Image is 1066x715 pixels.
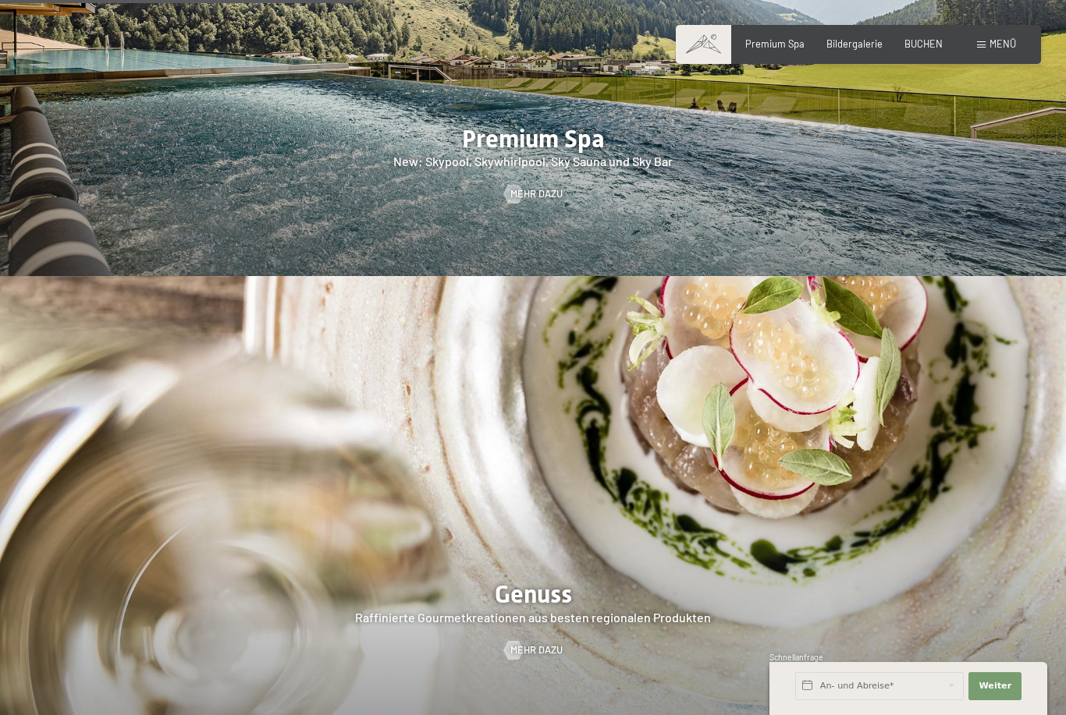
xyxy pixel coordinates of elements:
[504,187,563,201] a: Mehr dazu
[769,653,823,662] span: Schnellanfrage
[968,672,1022,700] button: Weiter
[826,37,883,50] a: Bildergalerie
[979,680,1011,692] span: Weiter
[745,37,805,50] a: Premium Spa
[504,643,563,657] a: Mehr dazu
[510,643,563,657] span: Mehr dazu
[990,37,1016,50] span: Menü
[510,187,563,201] span: Mehr dazu
[904,37,943,50] a: BUCHEN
